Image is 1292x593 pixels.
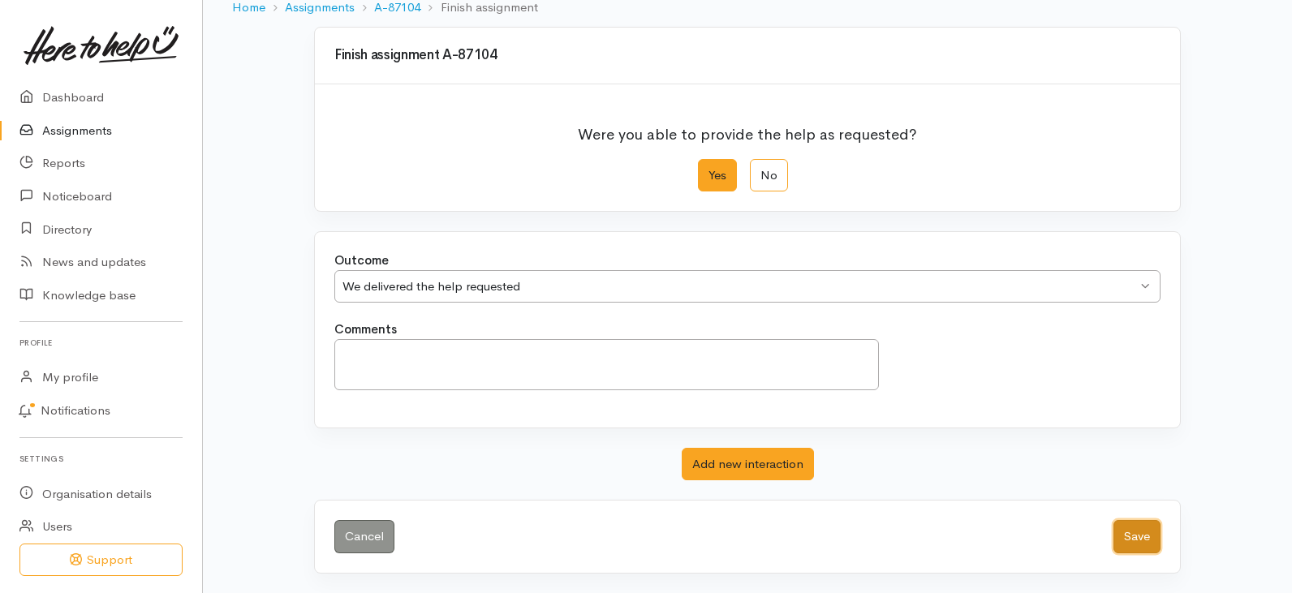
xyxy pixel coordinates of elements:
[682,448,814,481] button: Add new interaction
[334,48,1161,63] h3: Finish assignment A-87104
[19,332,183,354] h6: Profile
[334,320,397,339] label: Comments
[334,520,394,553] a: Cancel
[334,251,389,270] label: Outcome
[578,114,917,146] p: Were you able to provide the help as requested?
[698,159,737,192] label: Yes
[1113,520,1161,553] button: Save
[342,277,1137,296] div: We delivered the help requested
[19,448,183,470] h6: Settings
[19,544,183,577] button: Support
[750,159,788,192] label: No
